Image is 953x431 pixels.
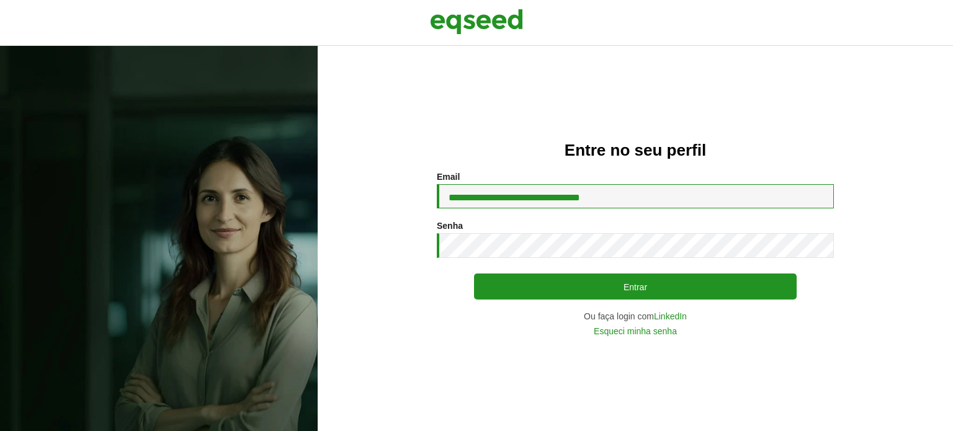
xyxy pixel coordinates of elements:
[437,221,463,230] label: Senha
[594,327,677,335] a: Esqueci minha senha
[437,172,460,181] label: Email
[342,141,928,159] h2: Entre no seu perfil
[474,273,797,300] button: Entrar
[430,6,523,37] img: EqSeed Logo
[437,312,834,321] div: Ou faça login com
[654,312,687,321] a: LinkedIn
